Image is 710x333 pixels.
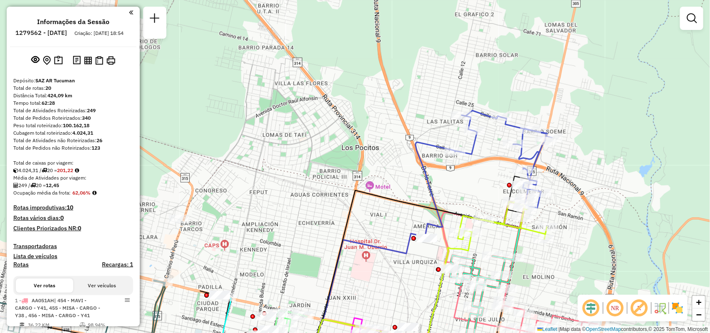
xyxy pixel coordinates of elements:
td: 98,94% [87,321,129,329]
span: | [559,326,560,332]
h4: Rotas improdutivas: [13,204,133,211]
span: Ocultar NR [605,298,625,318]
strong: 20 [45,85,51,91]
div: Média de Atividades por viagem: [13,174,133,182]
div: Atividade não roteirizada - MARIN FACUNDO LEANDRO [416,234,437,242]
button: Centralizar mapa no depósito ou ponto de apoio [41,54,52,67]
em: Opções [125,298,130,303]
strong: 4.024,31 [72,130,93,136]
button: Ver veículos [73,279,131,293]
a: Exibir filtros [683,10,700,27]
img: Exibir/Ocultar setores [671,301,684,315]
a: Clique aqui para minimizar o painel [129,7,133,17]
div: Total de rotas: [13,84,133,92]
strong: 0 [78,224,81,232]
button: Imprimir Rotas [105,54,117,67]
button: Exibir sessão original [30,54,41,67]
h6: 1279562 - [DATE] [15,29,67,37]
div: Atividade não roteirizada - Marta Isabel [267,309,288,318]
div: Atividade não roteirizada - DISTRIBUIDORA ANDREA [209,291,230,299]
td: 36,22 KM [27,321,79,329]
i: Total de rotas [42,168,47,173]
button: Logs desbloquear sessão [71,54,82,67]
em: Média calculada utilizando a maior ocupação (%Peso ou %Cubagem) de cada rota da sessão. Rotas cro... [92,190,96,195]
h4: Recargas: 1 [102,261,133,268]
strong: 249 [87,107,96,113]
strong: 62:28 [42,100,55,106]
i: Total de rotas [30,183,36,188]
a: Zoom in [693,296,705,308]
h4: Rotas vários dias: [13,215,133,222]
div: Atividade não roteirizada - Torres Agustin Leonardo [291,312,312,320]
button: Visualizar relatório de Roteirização [82,54,94,66]
div: 249 / 20 = [13,182,133,189]
div: Map data © contributors,© 2025 TomTom, Microsoft [535,326,710,333]
h4: Clientes Priorizados NR: [13,225,133,232]
div: Atividade não roteirizada - tomatis [398,323,418,331]
div: Total de caixas por viagem: [13,159,133,167]
span: 1 - [15,297,100,318]
h4: Informações da Sessão [37,18,109,26]
div: Total de Pedidos Roteirizados: [13,114,133,122]
button: Visualizar Romaneio [94,54,105,67]
span: − [696,309,702,320]
button: Ver rotas [16,279,73,293]
h4: Transportadoras [13,243,133,250]
a: Nova sessão e pesquisa [146,10,163,29]
i: Distância Total [20,323,25,328]
div: Atividade não roteirizada - FERNANDEZ HORACIO ALFREDO [169,215,190,223]
div: Criação: [DATE] 18:54 [71,30,127,37]
a: Leaflet [537,326,557,332]
strong: 62,06% [72,190,91,196]
strong: 10 [67,204,73,211]
div: Cubagem total roteirizado: [13,129,133,137]
i: Meta Caixas/viagem: 251,72 Diferença: -50,50 [75,168,79,173]
img: Fluxo de ruas [653,301,667,315]
strong: 340 [82,115,91,121]
div: Total de Atividades Roteirizadas: [13,107,133,114]
div: Total de Pedidos não Roteirizados: [13,144,133,152]
span: | 454 - MAVI - CARGO - Y41, 455 - MISA - CARGO - Y38 , 456 - MISA - CARGO - Y41 [15,297,100,318]
div: Total de Atividades não Roteirizadas: [13,137,133,144]
i: Cubagem total roteirizado [13,168,18,173]
div: Peso total roteirizado: [13,122,133,129]
a: Rotas [13,261,29,268]
h4: Lista de veículos [13,253,133,260]
strong: 123 [92,145,100,151]
div: Tempo total: [13,99,133,107]
div: Distância Total: [13,92,133,99]
strong: 12,45 [46,182,59,188]
a: Zoom out [693,308,705,321]
strong: SAZ AR Tucuman [35,77,75,84]
strong: 26 [96,137,102,143]
div: Depósito: [13,77,133,84]
div: 4.024,31 / 20 = [13,167,133,174]
span: Exibir rótulo [629,298,649,318]
a: OpenStreetMap [586,326,621,332]
i: % de utilização do peso [79,323,86,328]
span: AA051AH [32,297,54,303]
span: Ocupação média da frota: [13,190,71,196]
strong: 424,09 km [47,92,72,99]
span: Ocultar deslocamento [581,298,601,318]
i: Total de Atividades [13,183,18,188]
span: + [696,297,702,307]
strong: 201,22 [57,167,73,173]
button: Painel de Sugestão [52,54,64,67]
strong: 0 [60,214,64,222]
strong: 100.162,18 [63,122,89,128]
div: Atividade não roteirizada - CORONEL GRACIELA NICOLASA [255,312,276,321]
